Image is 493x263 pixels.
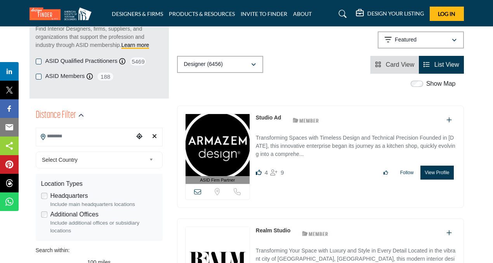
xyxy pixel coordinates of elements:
[186,114,250,176] img: Studio Ad
[256,114,281,122] p: Studio Ad
[419,56,463,74] li: List View
[256,129,456,160] a: Transforming Spaces with Timeless Design and Technical Precision Founded in [DATE], this innovati...
[50,191,88,201] label: Headquarters
[386,61,415,68] span: Card View
[169,10,235,17] a: PRODUCTS & RESOURCES
[36,74,42,80] input: ASID Members checkbox
[184,61,223,68] p: Designer (6456)
[395,166,419,179] button: Follow
[434,61,459,68] span: List View
[378,31,464,48] button: Featured
[177,56,263,73] button: Designer (6456)
[50,219,157,235] div: Include additional offices or subsidiary locations
[256,227,290,235] p: Realm Studio
[375,61,414,68] a: View Card
[438,10,455,17] span: Log In
[200,177,235,183] span: ASID Firm Partner
[50,210,99,219] label: Additional Offices
[420,166,453,180] button: View Profile
[298,228,333,238] img: ASID Members Badge Icon
[36,246,163,254] div: Search within:
[426,79,456,88] label: Show Map
[430,7,464,21] button: Log In
[256,170,262,175] i: Likes
[270,168,284,177] div: Followers
[42,155,146,164] span: Select Country
[256,227,290,234] a: Realm Studio
[331,8,352,20] a: Search
[356,9,424,19] div: DESIGN YOUR LISTING
[256,134,456,160] p: Transforming Spaces with Timeless Design and Technical Precision Founded in [DATE], this innovati...
[370,56,419,74] li: Card View
[45,57,118,66] label: ASID Qualified Practitioners
[122,42,149,48] a: Learn more
[149,128,160,145] div: Clear search location
[424,61,459,68] a: View List
[36,109,76,123] h2: Distance Filter
[378,166,393,179] button: Like listing
[129,57,147,66] span: 5469
[288,116,323,125] img: ASID Members Badge Icon
[97,72,114,81] span: 188
[36,25,163,49] p: Find Interior Designers, firms, suppliers, and organizations that support the profession and indu...
[293,10,312,17] a: ABOUT
[41,179,157,189] div: Location Types
[395,36,417,44] p: Featured
[50,201,157,208] div: Include main headquarters locations
[30,7,95,20] img: Site Logo
[112,10,163,17] a: DESIGNERS & FIRMS
[446,230,452,236] a: Add To List
[241,10,287,17] a: INVITE TO FINDER
[36,59,42,64] input: ASID Qualified Practitioners checkbox
[134,128,145,145] div: Choose your current location
[367,10,424,17] h5: DESIGN YOUR LISTING
[446,117,452,123] a: Add To List
[265,169,268,176] span: 4
[281,169,284,176] span: 9
[256,114,281,121] a: Studio Ad
[36,129,134,144] input: Search Location
[45,72,85,81] label: ASID Members
[186,114,250,184] a: ASID Firm Partner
